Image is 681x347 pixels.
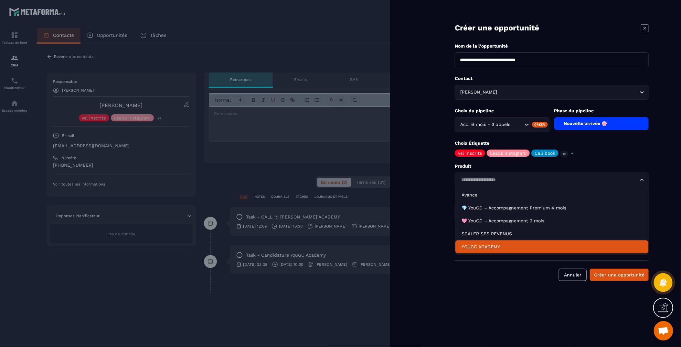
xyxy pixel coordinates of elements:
[455,75,649,82] p: Contact
[554,108,649,114] p: Phase du pipeline
[462,205,642,211] p: 💎 YouGC – Accompagnement Premium 4 mois
[455,108,549,114] p: Choix du pipeline
[590,269,649,281] button: Créer une opportunité
[458,151,482,155] p: vsl inscrits
[654,321,673,341] div: Ouvrir le chat
[532,122,548,128] div: Créer
[559,269,587,281] button: Annuler
[455,117,549,132] div: Search for option
[462,192,642,198] p: Avance
[459,89,499,96] span: [PERSON_NAME]
[455,85,649,100] div: Search for option
[512,121,523,128] input: Search for option
[499,89,638,96] input: Search for option
[455,23,539,33] p: Créer une opportunité
[455,163,649,169] p: Produit
[560,151,569,157] p: +6
[462,231,642,237] p: SCALER SES REVENUS
[462,218,642,224] p: 🩷 YouGC – Accompagnement 2 mois
[455,43,649,49] p: Nom de la l'opportunité
[459,176,638,184] input: Search for option
[490,151,527,155] p: Leads Instagram
[462,244,642,250] p: YOUGC ACADEMY
[455,173,649,187] div: Search for option
[455,140,649,146] p: Choix Étiquette
[459,121,512,128] span: Acc. 6 mois - 3 appels
[535,151,555,155] p: Call book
